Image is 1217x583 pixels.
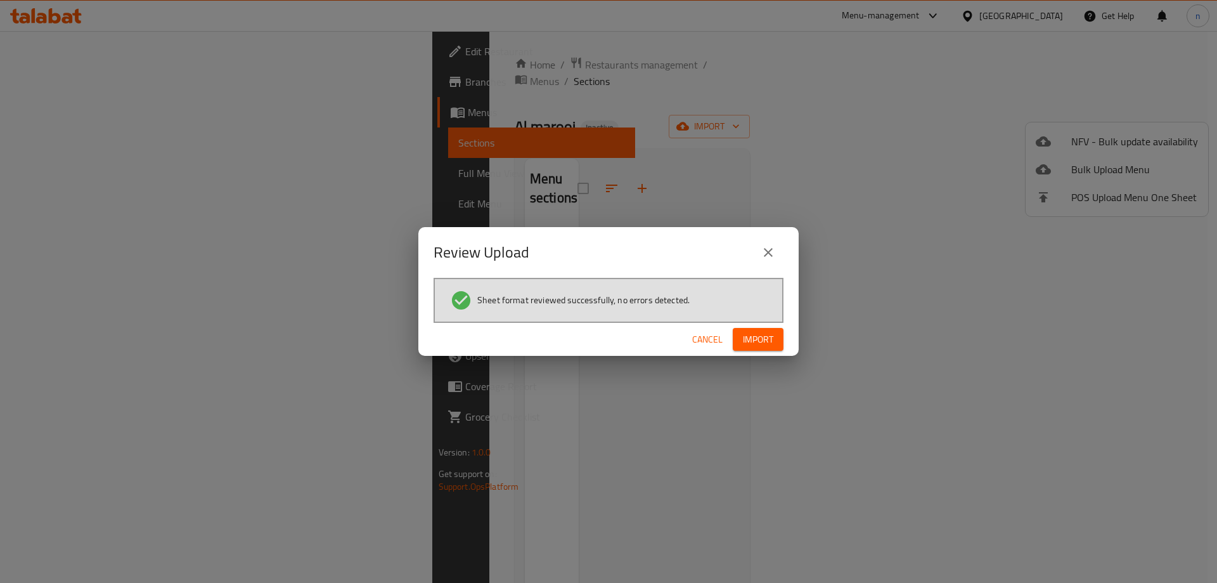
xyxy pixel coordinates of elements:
[753,237,783,268] button: close
[434,242,529,263] h2: Review Upload
[733,328,783,351] button: Import
[687,328,728,351] button: Cancel
[477,294,690,306] span: Sheet format reviewed successfully, no errors detected.
[692,332,723,348] span: Cancel
[743,332,773,348] span: Import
